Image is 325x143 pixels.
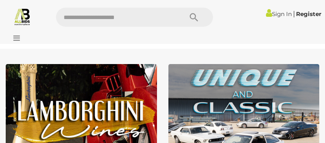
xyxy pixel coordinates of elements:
[13,8,31,26] img: Allbids.com.au
[266,10,292,18] a: Sign In
[293,10,295,18] span: |
[175,8,213,27] button: Search
[296,10,321,18] a: Register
